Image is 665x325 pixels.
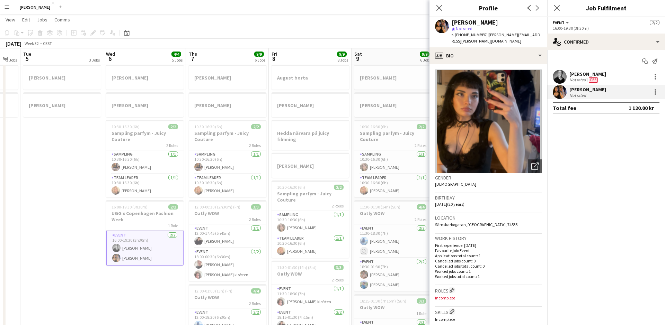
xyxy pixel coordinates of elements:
[360,204,400,210] span: 11:30-01:30 (14h) (Sun)
[569,71,606,77] div: [PERSON_NAME]
[452,19,498,26] div: [PERSON_NAME]
[337,52,347,57] span: 9/9
[272,65,349,90] app-job-card: August borta
[251,124,261,129] span: 2/2
[435,308,542,315] h3: Skills
[23,92,101,117] app-job-card: [PERSON_NAME]
[629,104,654,111] div: 1 120.00 kr
[360,298,406,304] span: 18:15-01:30 (7h15m) (Sun)
[189,294,266,300] h3: Oatly WOW
[429,47,547,64] div: Bio
[354,210,432,216] h3: Oatly WOW
[251,204,261,210] span: 3/3
[106,210,184,223] h3: UGG x Copenhagen Fashion Week
[272,51,277,57] span: Fri
[435,253,542,258] p: Applications total count: 1
[435,235,542,241] h3: Work history
[189,120,266,197] app-job-card: 10:30-16:30 (6h)2/2Sampling parfym - Juicy Couture2 RolesSampling1/110:30-16:30 (6h)[PERSON_NAME]...
[354,120,432,197] div: 10:30-16:30 (6h)2/2Sampling parfym - Juicy Couture2 RolesSampling1/110:30-16:30 (6h)[PERSON_NAME]...
[194,288,232,294] span: 12:00-01:00 (13h) (Fri)
[360,124,388,129] span: 10:30-16:30 (6h)
[189,92,266,117] app-job-card: [PERSON_NAME]
[272,75,349,81] h3: August borta
[569,77,587,83] div: Not rated
[189,130,266,142] h3: Sampling parfym - Juicy Couture
[272,153,349,178] div: [PERSON_NAME]
[587,77,599,83] div: Crew has different fees then in role
[354,65,432,90] div: [PERSON_NAME]
[415,217,426,222] span: 2 Roles
[189,210,266,216] h3: Oatly WOW
[332,203,344,208] span: 2 Roles
[435,182,476,187] span: [DEMOGRAPHIC_DATA]
[106,65,184,90] app-job-card: [PERSON_NAME]
[589,77,598,83] span: Fee
[23,75,101,81] h3: [PERSON_NAME]
[354,130,432,142] h3: Sampling parfym - Juicy Couture
[334,185,344,190] span: 2/2
[106,200,184,266] app-job-card: 16:00-19:30 (3h30m)2/2UGG x Copenhagen Fashion Week1 RoleEvent2/216:00-19:30 (3h30m)[PERSON_NAME]...
[272,163,349,169] h3: [PERSON_NAME]
[528,159,542,173] div: Open photos pop-in
[189,248,266,281] app-card-role: Event2/218:00-00:30 (6h30m)[PERSON_NAME][PERSON_NAME] klofsten
[106,75,184,81] h3: [PERSON_NAME]
[547,3,665,12] h3: Job Fulfilment
[6,17,15,23] span: View
[22,17,30,23] span: Edit
[435,258,542,263] p: Cancelled jobs count: 0
[553,26,659,31] div: 16:00-19:30 (3h30m)
[3,15,18,24] a: View
[435,215,542,221] h3: Location
[188,55,197,63] span: 7
[6,57,17,63] div: 3 Jobs
[254,52,264,57] span: 9/9
[189,75,266,81] h3: [PERSON_NAME]
[54,17,70,23] span: Comms
[168,204,178,210] span: 2/2
[435,269,542,274] p: Worked jobs count: 1
[249,301,261,306] span: 2 Roles
[456,26,472,31] span: Not rated
[435,248,542,253] p: Favourite job: Event
[337,57,348,63] div: 8 Jobs
[106,120,184,197] app-job-card: 10:30-16:30 (6h)2/2Sampling parfym - Juicy Couture2 RolesSampling1/110:30-16:30 (6h)[PERSON_NAME]...
[14,0,56,14] button: [PERSON_NAME]
[417,298,426,304] span: 3/3
[452,32,540,44] span: | [PERSON_NAME][EMAIL_ADDRESS][PERSON_NAME][DOMAIN_NAME]
[354,92,432,117] app-job-card: [PERSON_NAME]
[52,15,73,24] a: Comms
[106,130,184,142] h3: Sampling parfym - Juicy Couture
[189,174,266,197] app-card-role: Team Leader1/110:30-16:30 (6h)[PERSON_NAME]
[354,200,432,291] div: 11:30-01:30 (14h) (Sun)4/4Oatly WOW2 RolesEvent2/211:30-18:30 (7h)[PERSON_NAME] [PERSON_NAME]Even...
[255,57,265,63] div: 6 Jobs
[272,180,349,258] app-job-card: 10:30-16:30 (6h)2/2Sampling parfym - Juicy Couture2 RolesSampling1/110:30-16:30 (6h)[PERSON_NAME]...
[23,102,101,109] h3: [PERSON_NAME]
[569,86,606,93] div: [PERSON_NAME]
[435,69,542,173] img: Crew avatar or photo
[354,75,432,81] h3: [PERSON_NAME]
[106,150,184,174] app-card-role: Sampling1/110:30-16:30 (6h)[PERSON_NAME]
[189,65,266,90] app-job-card: [PERSON_NAME]
[172,57,183,63] div: 5 Jobs
[354,258,432,291] app-card-role: Event2/218:30-01:30 (7h)[PERSON_NAME][PERSON_NAME]
[354,174,432,197] app-card-role: Team Leader1/110:30-16:30 (6h)[PERSON_NAME]
[89,57,100,63] div: 3 Jobs
[415,143,426,148] span: 2 Roles
[354,150,432,174] app-card-role: Sampling1/110:30-16:30 (6h)[PERSON_NAME]
[354,102,432,109] h3: [PERSON_NAME]
[435,222,518,227] span: Sämskarbogatan, [GEOGRAPHIC_DATA], 74533
[435,202,464,207] span: [DATE] (20 years)
[112,124,140,129] span: 10:30-16:30 (6h)
[189,224,266,248] app-card-role: Event1/112:00-17:45 (5h45m)[PERSON_NAME]
[417,124,426,129] span: 2/2
[277,265,317,270] span: 11:30-01:30 (14h) (Sat)
[6,40,21,47] div: [DATE]
[23,65,101,90] app-job-card: [PERSON_NAME]
[168,124,178,129] span: 2/2
[272,120,349,150] app-job-card: Hedda närvara på juicy filmning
